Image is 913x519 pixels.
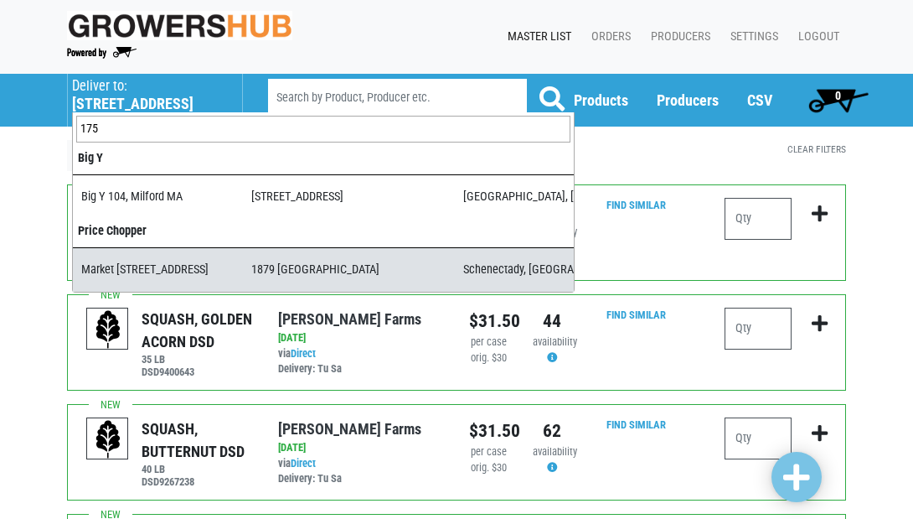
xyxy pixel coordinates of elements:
a: Clear Filters [787,143,846,155]
input: Qty [725,418,792,459]
div: SQUASH, GOLDEN ACORN DSD [142,308,252,353]
a: 0 [801,83,875,117]
div: via [278,456,444,488]
div: SQUASH, BUTTERNUT DSD [142,418,252,463]
span: availability [533,335,577,348]
div: orig. $30 [469,460,508,476]
div: [DATE] [278,440,444,456]
img: Powered by Big Wheelbarrow [67,47,137,59]
span: Market 32 Western Ave, #183 (1706 Western Ave, Guilderland, NY 12203, USA) [72,74,238,113]
div: Market [STREET_ADDRESS] [69,261,239,279]
a: Direct [291,457,316,470]
div: 44 [533,308,571,335]
a: Direct [291,347,316,360]
a: CSV [747,91,772,109]
input: Qty [725,308,792,350]
a: [PERSON_NAME] Farms [278,420,421,438]
a: Producers [637,21,717,53]
a: [PERSON_NAME] Farms [278,310,421,328]
a: Products [574,91,628,109]
li: Big Y [73,146,574,219]
li: Price Chopper [73,219,574,292]
h6: DSD9400643 [142,366,252,378]
div: 1879 [GEOGRAPHIC_DATA] [239,261,451,279]
p: Deliver to: [72,78,225,95]
img: original-fc7597fdc6adbb9d0e2ae620e786d1a2.jpg [67,11,292,40]
h4: Big Y [78,151,569,165]
div: via [278,346,444,378]
a: XMarket [STREET_ADDRESS] [67,140,230,172]
span: availability [533,445,577,458]
div: per case [469,444,508,460]
a: Master List [494,21,578,53]
a: Find Similar [606,418,666,431]
div: Big Y 104, Milford MA [69,188,239,206]
div: Delivery: Tu Sa [278,361,444,377]
div: Schenectady, [GEOGRAPHIC_DATA] [451,261,578,279]
a: Logout [785,21,846,53]
div: $31.50 [469,418,508,444]
a: Find Similar [606,199,666,211]
input: Search by Product, Producer etc. [268,79,527,117]
input: Qty [725,198,792,240]
div: [STREET_ADDRESS] [239,188,451,206]
a: Find Similar [606,309,666,321]
div: [GEOGRAPHIC_DATA], [GEOGRAPHIC_DATA] [451,188,578,206]
img: placeholder-variety-43d6402dacf2d531de610a020419775a.svg [87,309,129,350]
h6: DSD9267238 [142,475,252,488]
div: 62 [533,418,571,444]
div: $31.50 [469,308,508,335]
img: placeholder-variety-43d6402dacf2d531de610a020419775a.svg [87,418,129,460]
h6: 35 LB [142,353,252,366]
div: per case [469,335,508,350]
a: Settings [717,21,785,53]
div: Delivery: Tu Sa [278,471,444,487]
a: Producers [657,91,719,109]
h5: [STREET_ADDRESS] [72,95,225,113]
a: Orders [578,21,637,53]
h4: Price Chopper [78,224,569,238]
span: 0 [835,89,841,102]
div: orig. $30 [469,350,508,366]
h6: 40 LB [142,463,252,475]
div: [DATE] [278,330,444,346]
